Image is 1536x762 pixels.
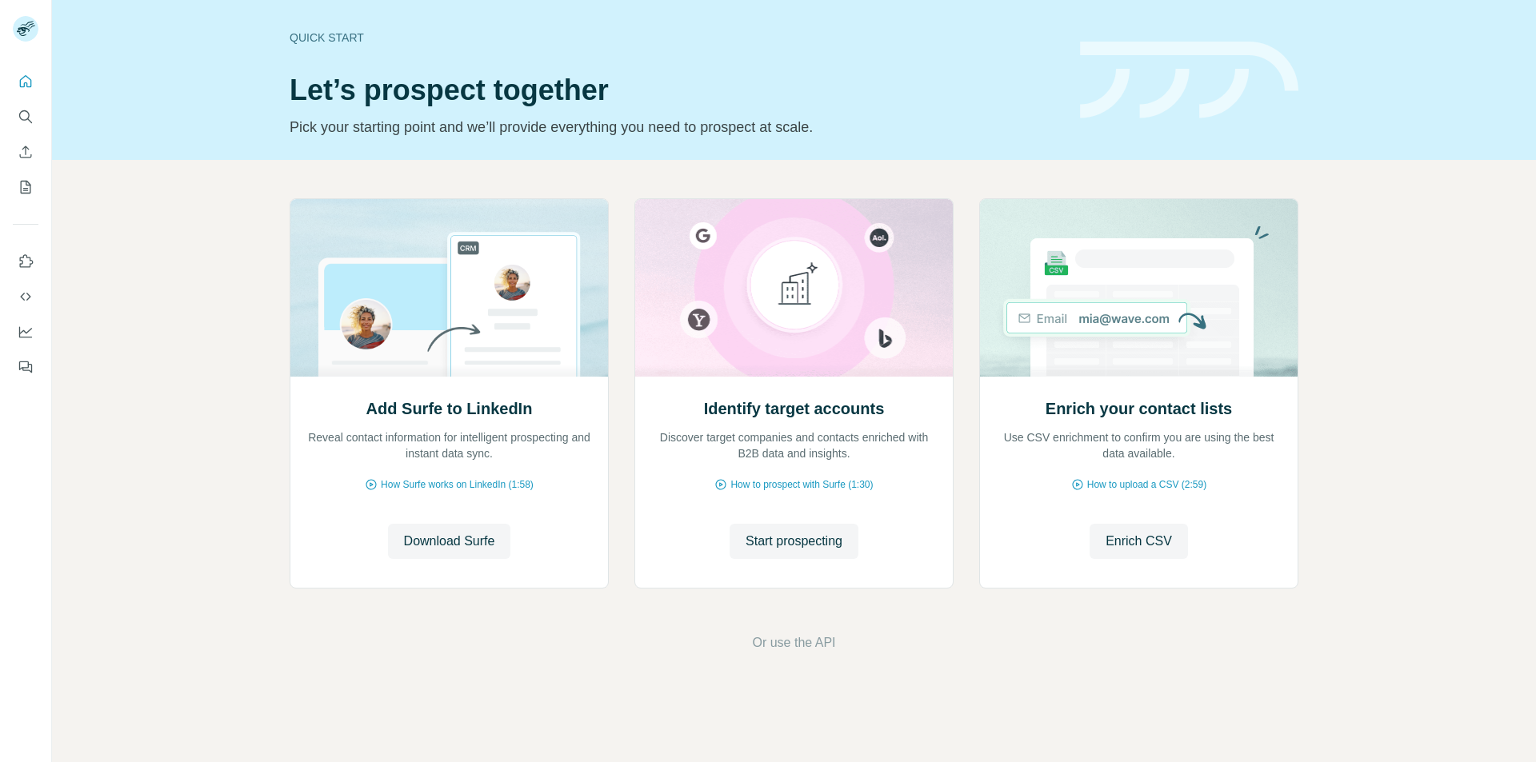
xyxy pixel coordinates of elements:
p: Reveal contact information for intelligent prospecting and instant data sync. [306,429,592,461]
button: Enrich CSV [13,138,38,166]
button: Start prospecting [730,524,858,559]
button: Enrich CSV [1090,524,1188,559]
button: Dashboard [13,317,38,346]
p: Use CSV enrichment to confirm you are using the best data available. [996,429,1282,461]
span: How Surfe works on LinkedIn (1:58) [381,477,534,492]
button: Search [13,102,38,131]
img: banner [1080,42,1298,119]
h2: Add Surfe to LinkedIn [366,397,533,420]
h2: Identify target accounts [704,397,885,420]
button: Use Surfe on LinkedIn [13,247,38,276]
button: My lists [13,173,38,201]
p: Pick your starting point and we’ll provide everything you need to prospect at scale. [290,116,1061,138]
button: Quick start [13,67,38,96]
button: Use Surfe API [13,282,38,311]
span: Download Surfe [404,532,495,551]
div: Quick start [290,30,1061,46]
img: Add Surfe to LinkedIn [290,199,609,377]
span: Start prospecting [746,532,842,551]
span: How to upload a CSV (2:59) [1087,477,1206,492]
h2: Enrich your contact lists [1046,397,1232,420]
button: Download Surfe [388,524,511,559]
button: Or use the API [752,633,835,652]
h1: Let’s prospect together [290,74,1061,106]
img: Enrich your contact lists [979,199,1298,377]
button: Feedback [13,353,38,381]
span: Enrich CSV [1106,532,1172,551]
img: Identify target accounts [634,199,954,377]
p: Discover target companies and contacts enriched with B2B data and insights. [651,429,937,461]
span: How to prospect with Surfe (1:30) [730,477,873,492]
